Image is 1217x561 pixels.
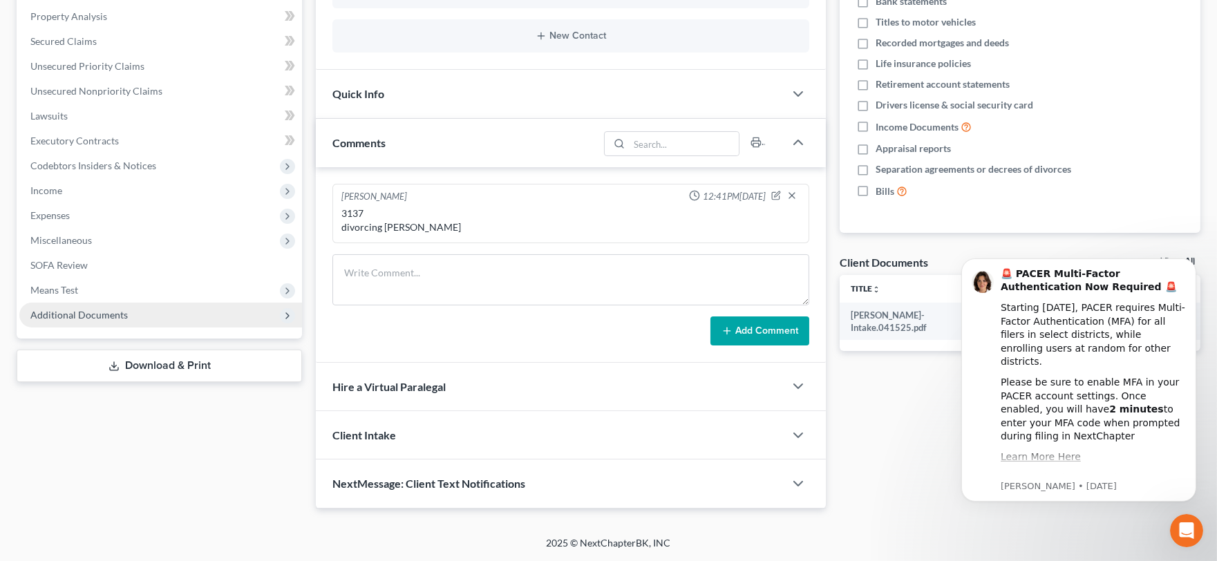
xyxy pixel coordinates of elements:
span: Income [30,184,62,196]
i: unfold_more [872,285,880,294]
span: Recorded mortgages and deeds [876,36,1009,50]
span: Retirement account statements [876,77,1010,91]
span: 12:41PM[DATE] [703,190,766,203]
span: Separation agreements or decrees of divorces [876,162,1071,176]
span: Additional Documents [30,309,128,321]
iframe: Intercom notifications message [941,238,1217,524]
span: Miscellaneous [30,234,92,246]
a: Lawsuits [19,104,302,129]
span: Means Test [30,284,78,296]
span: Unsecured Priority Claims [30,60,144,72]
span: Drivers license & social security card [876,98,1033,112]
a: Download & Print [17,350,302,382]
a: Titleunfold_more [851,283,880,294]
span: Codebtors Insiders & Notices [30,160,156,171]
span: Client Intake [332,428,396,441]
span: Unsecured Nonpriority Claims [30,85,162,97]
a: SOFA Review [19,253,302,278]
span: Executory Contracts [30,135,119,146]
span: Income Documents [876,120,959,134]
iframe: Intercom live chat [1170,514,1203,547]
span: Lawsuits [30,110,68,122]
span: Life insurance policies [876,57,971,70]
td: [PERSON_NAME]-Intake.041525.pdf [840,303,1005,341]
span: Quick Info [332,87,384,100]
div: Client Documents [840,255,928,269]
input: Search... [630,132,739,155]
span: Comments [332,136,386,149]
span: Expenses [30,209,70,221]
span: Bills [876,184,894,198]
span: Hire a Virtual Paralegal [332,380,446,393]
span: Secured Claims [30,35,97,47]
span: Appraisal reports [876,142,951,155]
a: Property Analysis [19,4,302,29]
a: Unsecured Nonpriority Claims [19,79,302,104]
span: Titles to motor vehicles [876,15,976,29]
a: Unsecured Priority Claims [19,54,302,79]
div: 2025 © NextChapterBK, INC [215,536,1003,561]
span: NextMessage: Client Text Notifications [332,477,525,490]
span: Property Analysis [30,10,107,22]
button: New Contact [343,30,798,41]
span: SOFA Review [30,259,88,271]
div: [PERSON_NAME] [341,190,407,204]
button: Add Comment [710,316,809,345]
div: 3137 divorcing [PERSON_NAME] [341,207,800,234]
a: Secured Claims [19,29,302,54]
a: Executory Contracts [19,129,302,153]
